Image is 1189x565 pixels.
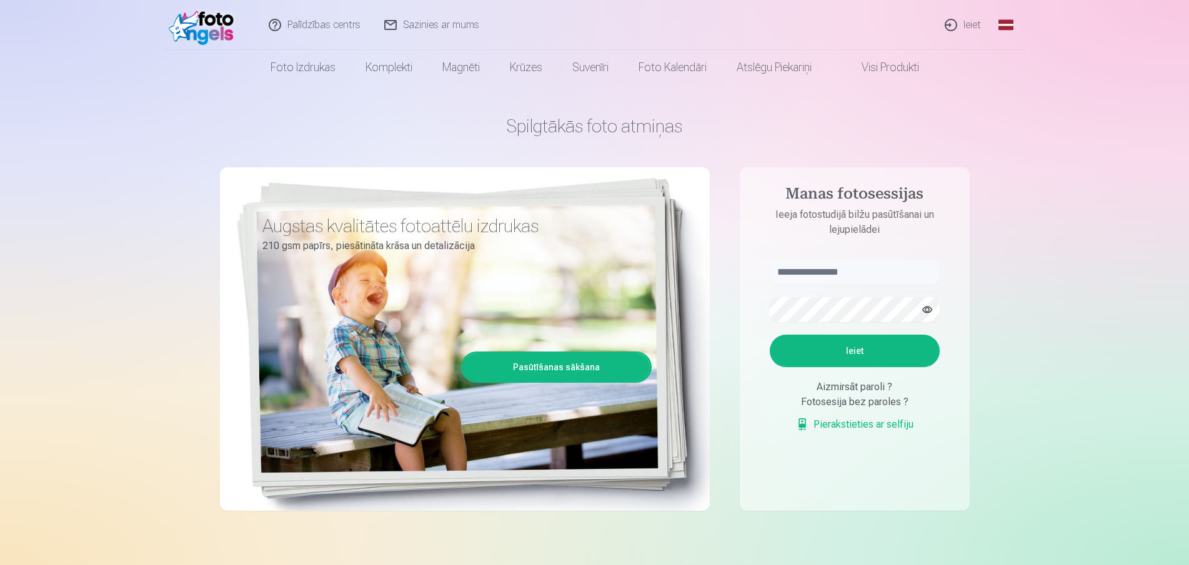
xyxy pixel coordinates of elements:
[169,5,241,45] img: /fa1
[256,50,351,85] a: Foto izdrukas
[262,215,642,237] h3: Augstas kvalitātes fotoattēlu izdrukas
[770,380,940,395] div: Aizmirsāt paroli ?
[495,50,557,85] a: Krūzes
[770,335,940,367] button: Ieiet
[220,115,970,137] h1: Spilgtākās foto atmiņas
[624,50,722,85] a: Foto kalendāri
[770,395,940,410] div: Fotosesija bez paroles ?
[427,50,495,85] a: Magnēti
[262,237,642,255] p: 210 gsm papīrs, piesātināta krāsa un detalizācija
[827,50,934,85] a: Visi produkti
[757,185,952,207] h4: Manas fotosessijas
[351,50,427,85] a: Komplekti
[557,50,624,85] a: Suvenīri
[463,353,650,381] a: Pasūtīšanas sākšana
[722,50,827,85] a: Atslēgu piekariņi
[757,207,952,237] p: Ieeja fotostudijā bilžu pasūtīšanai un lejupielādei
[796,417,913,432] a: Pierakstieties ar selfiju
